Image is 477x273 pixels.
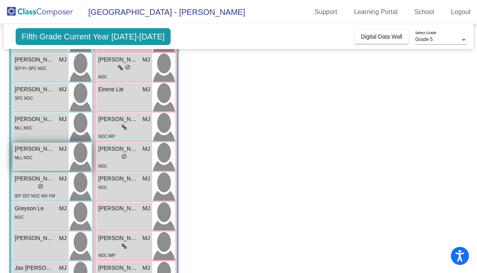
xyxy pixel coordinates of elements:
[80,6,245,18] span: [GEOGRAPHIC_DATA] - [PERSON_NAME]
[98,174,139,183] span: [PERSON_NAME]
[98,253,116,258] span: NOC IMP
[143,145,150,153] span: MJ
[15,55,55,64] span: [PERSON_NAME]
[16,28,171,45] span: Fifth Grade Current Year [DATE]-[DATE]
[143,174,150,183] span: MJ
[59,264,67,272] span: MJ
[98,145,139,153] span: [PERSON_NAME]
[408,6,440,18] a: School
[15,215,24,220] span: NOC
[38,183,43,189] span: do_not_disturb_alt
[15,85,55,94] span: [PERSON_NAME]
[59,85,67,94] span: MJ
[143,115,150,123] span: MJ
[143,234,150,242] span: MJ
[98,204,139,213] span: [PERSON_NAME]
[143,264,150,272] span: MJ
[98,264,139,272] span: [PERSON_NAME]
[59,145,67,153] span: MJ
[15,126,33,130] span: MLL NOC
[15,174,55,183] span: [PERSON_NAME]
[15,204,55,213] span: Greyson Le
[348,6,404,18] a: Learning Portal
[98,164,107,168] span: NOC
[15,194,55,198] span: IEP SST NOC INV FW
[415,37,432,42] span: Grade 5
[98,55,139,64] span: [PERSON_NAME]
[121,154,127,159] span: do_not_disturb_alt
[59,174,67,183] span: MJ
[143,204,150,213] span: MJ
[143,85,150,94] span: MJ
[125,64,130,70] span: do_not_disturb_alt
[59,204,67,213] span: MJ
[15,156,33,160] span: MLL NOC
[444,6,477,18] a: Logout
[15,96,33,101] span: SPC NOC
[98,85,139,94] span: Eirene Lie
[98,134,115,139] span: NOC IRP
[59,115,67,123] span: MJ
[15,145,55,153] span: [PERSON_NAME]
[361,33,402,40] span: Digital Data Wall
[355,29,409,44] button: Digital Data Wall
[98,234,139,242] span: [PERSON_NAME]
[15,115,55,123] span: [PERSON_NAME]
[98,75,107,79] span: NOC
[15,264,55,272] span: Jax [PERSON_NAME]
[59,55,67,64] span: MJ
[59,234,67,242] span: MJ
[98,185,107,190] span: NOC
[15,66,47,71] span: IEP P+ SPC NOC
[98,115,139,123] span: [PERSON_NAME]
[143,55,150,64] span: MJ
[15,234,55,242] span: [PERSON_NAME]
[308,6,344,18] a: Support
